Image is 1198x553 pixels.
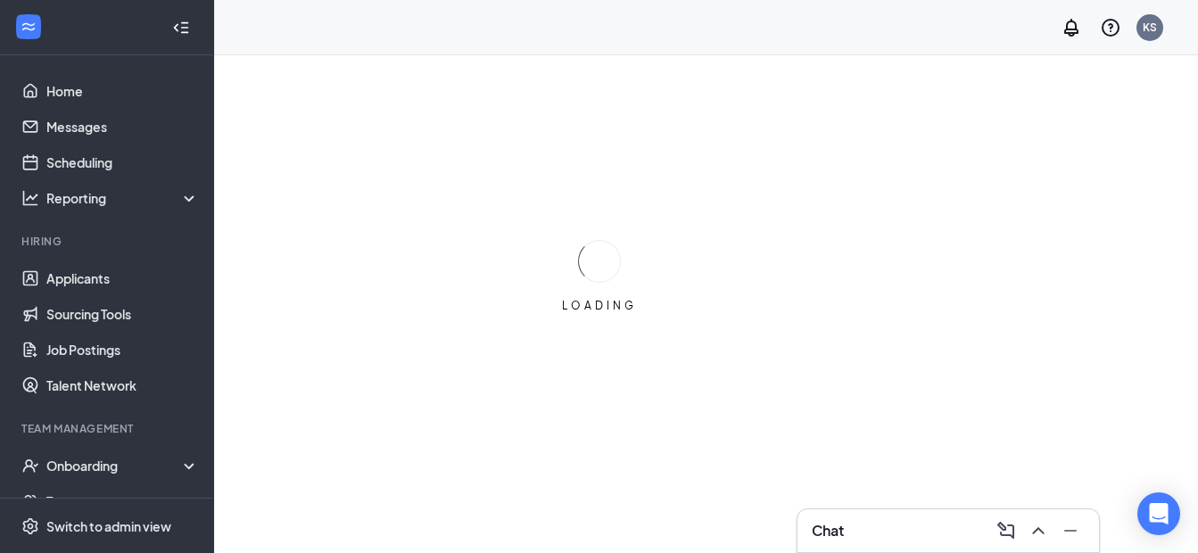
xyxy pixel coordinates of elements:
div: Hiring [21,234,195,249]
svg: QuestionInfo [1100,17,1121,38]
svg: Notifications [1061,17,1082,38]
div: Reporting [46,189,200,207]
svg: WorkstreamLogo [20,18,37,36]
button: ComposeMessage [992,516,1020,545]
a: Scheduling [46,144,199,180]
a: Applicants [46,260,199,296]
svg: Settings [21,517,39,535]
svg: UserCheck [21,457,39,475]
button: ChevronUp [1024,516,1053,545]
div: Switch to admin view [46,517,171,535]
button: Minimize [1056,516,1085,545]
svg: ChevronUp [1028,520,1049,541]
svg: Minimize [1060,520,1081,541]
div: Onboarding [46,457,184,475]
a: Messages [46,109,199,144]
div: LOADING [555,298,644,313]
svg: Analysis [21,189,39,207]
div: Open Intercom Messenger [1137,492,1180,535]
div: KS [1143,20,1157,35]
div: Team Management [21,421,195,436]
a: Talent Network [46,367,199,403]
svg: Collapse [172,19,190,37]
a: Team [46,483,199,519]
a: Job Postings [46,332,199,367]
h3: Chat [812,521,844,541]
a: Home [46,73,199,109]
a: Sourcing Tools [46,296,199,332]
svg: ComposeMessage [996,520,1017,541]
